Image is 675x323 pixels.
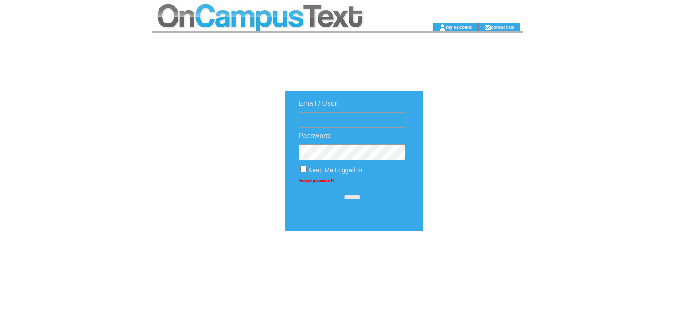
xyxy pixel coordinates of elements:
[491,24,514,30] a: contact us
[448,253,493,265] img: transparent.png;jsessionid=18D50C0C803142D6DAFAD8442735892A
[299,132,332,140] span: Password:
[484,24,491,31] img: contact_us_icon.gif;jsessionid=18D50C0C803142D6DAFAD8442735892A
[308,167,362,174] span: Keep Me Logged In
[446,24,472,30] a: my account
[299,100,339,107] span: Email / User:
[299,178,334,183] a: Forgot password?
[439,24,446,31] img: account_icon.gif;jsessionid=18D50C0C803142D6DAFAD8442735892A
